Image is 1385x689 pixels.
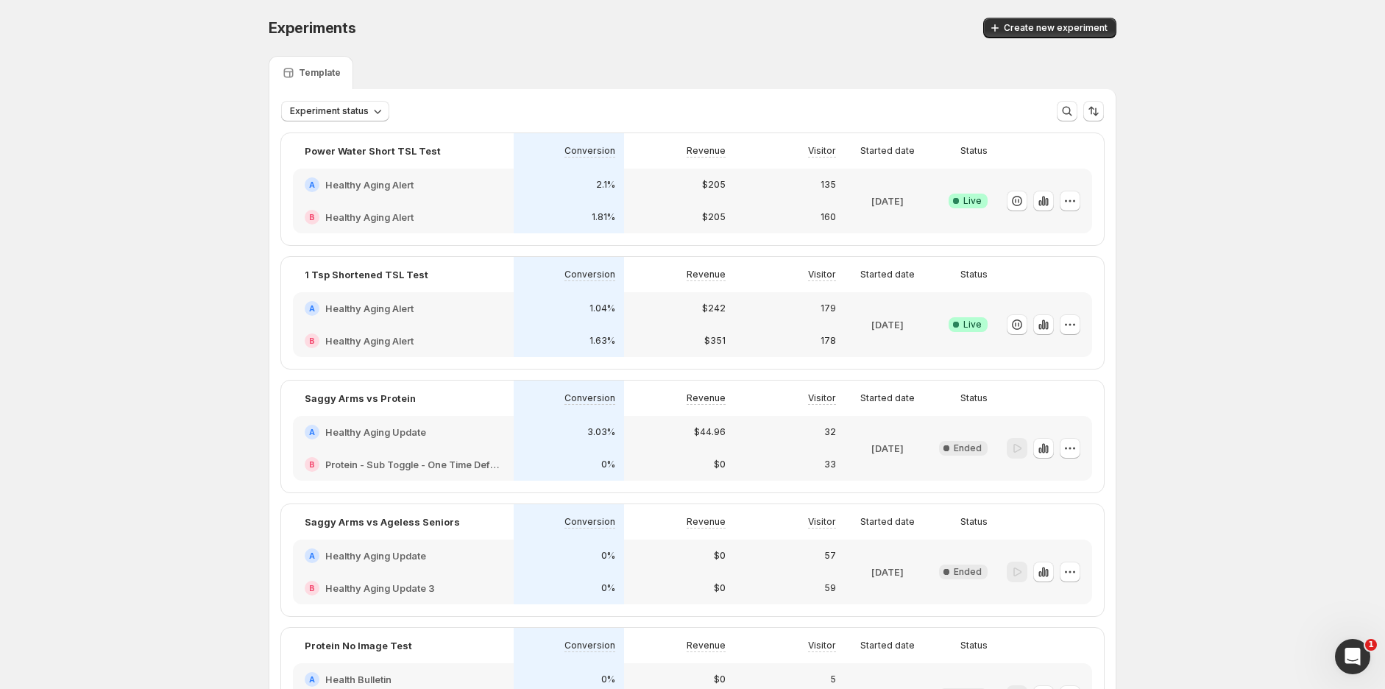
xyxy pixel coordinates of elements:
p: [DATE] [871,441,904,456]
p: $205 [702,179,726,191]
span: 1 [1365,639,1377,651]
p: Revenue [687,392,726,404]
p: Visitor [808,145,836,157]
p: Protein No Image Test [305,638,412,653]
p: Visitor [808,640,836,651]
p: Conversion [564,392,615,404]
p: 179 [821,303,836,314]
h2: A [309,428,315,437]
span: Experiments [269,19,356,37]
p: $0 [714,550,726,562]
h2: A [309,551,315,560]
h2: A [309,675,315,684]
h2: Healthy Aging Alert [325,333,414,348]
p: [DATE] [871,565,904,579]
p: Conversion [564,516,615,528]
p: 5 [830,674,836,685]
p: $351 [704,335,726,347]
p: Status [960,516,988,528]
p: Saggy Arms vs Protein [305,391,416,406]
p: 1.04% [589,303,615,314]
h2: Healthy Aging Update 3 [325,581,435,596]
p: Conversion [564,269,615,280]
h2: B [309,584,315,593]
p: [DATE] [871,317,904,332]
p: Visitor [808,392,836,404]
h2: A [309,180,315,189]
p: Status [960,640,988,651]
p: 32 [824,426,836,438]
p: 2.1% [596,179,615,191]
h2: Healthy Aging Alert [325,210,414,225]
p: 0% [601,674,615,685]
span: Ended [954,566,982,578]
p: Visitor [808,269,836,280]
p: Revenue [687,640,726,651]
p: Power Water Short TSL Test [305,144,441,158]
p: Revenue [687,145,726,157]
p: [DATE] [871,194,904,208]
p: Conversion [564,145,615,157]
p: 59 [824,582,836,594]
p: 178 [821,335,836,347]
p: Visitor [808,516,836,528]
span: Experiment status [290,105,369,117]
p: 0% [601,550,615,562]
p: $44.96 [694,426,726,438]
p: 1.81% [592,211,615,223]
button: Experiment status [281,101,389,121]
h2: Health Bulletin [325,672,392,687]
p: 1 Tsp Shortened TSL Test [305,267,428,282]
p: Started date [860,145,915,157]
p: 1.63% [589,335,615,347]
p: Saggy Arms vs Ageless Seniors [305,515,460,529]
button: Sort the results [1083,101,1104,121]
button: Create new experiment [983,18,1116,38]
p: 0% [601,582,615,594]
p: Revenue [687,516,726,528]
h2: Healthy Aging Alert [325,301,414,316]
p: $0 [714,582,726,594]
p: Started date [860,516,915,528]
h2: A [309,304,315,313]
span: Create new experiment [1004,22,1108,34]
p: Revenue [687,269,726,280]
p: Status [960,145,988,157]
span: Ended [954,442,982,454]
span: Live [963,319,982,331]
h2: B [309,460,315,469]
p: $242 [702,303,726,314]
h2: B [309,336,315,345]
p: Started date [860,392,915,404]
p: $0 [714,459,726,470]
p: 57 [824,550,836,562]
h2: Healthy Aging Update [325,425,426,439]
p: Started date [860,269,915,280]
p: $0 [714,674,726,685]
p: 160 [821,211,836,223]
p: 3.03% [587,426,615,438]
p: Started date [860,640,915,651]
span: Live [963,195,982,207]
p: 0% [601,459,615,470]
h2: Healthy Aging Update [325,548,426,563]
h2: Healthy Aging Alert [325,177,414,192]
p: $205 [702,211,726,223]
p: Status [960,392,988,404]
iframe: Intercom live chat [1335,639,1370,674]
p: Template [299,67,341,79]
p: 33 [824,459,836,470]
h2: B [309,213,315,222]
h2: Protein - Sub Toggle - One Time Default [325,457,502,472]
p: 135 [821,179,836,191]
p: Status [960,269,988,280]
p: Conversion [564,640,615,651]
